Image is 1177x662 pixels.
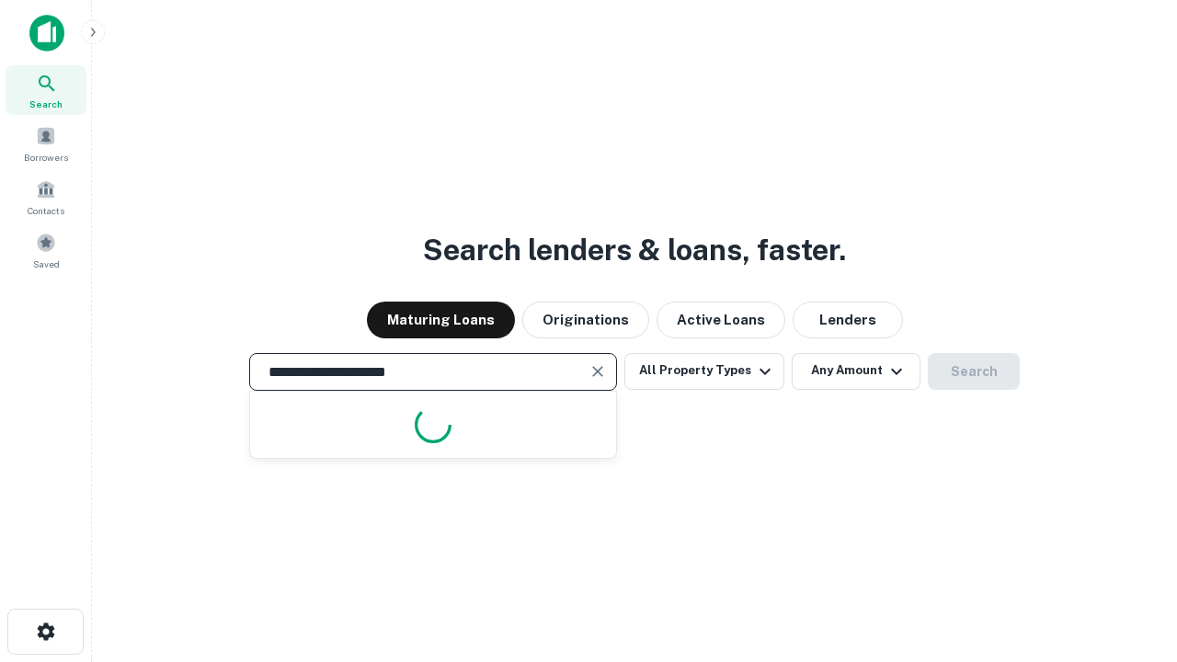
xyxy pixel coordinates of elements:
[792,353,920,390] button: Any Amount
[6,65,86,115] a: Search
[24,150,68,165] span: Borrowers
[6,119,86,168] a: Borrowers
[28,203,64,218] span: Contacts
[657,302,785,338] button: Active Loans
[585,359,611,384] button: Clear
[1085,456,1177,544] iframe: Chat Widget
[624,353,784,390] button: All Property Types
[29,15,64,51] img: capitalize-icon.png
[29,97,63,111] span: Search
[793,302,903,338] button: Lenders
[6,172,86,222] a: Contacts
[6,225,86,275] a: Saved
[423,228,846,272] h3: Search lenders & loans, faster.
[522,302,649,338] button: Originations
[367,302,515,338] button: Maturing Loans
[33,257,60,271] span: Saved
